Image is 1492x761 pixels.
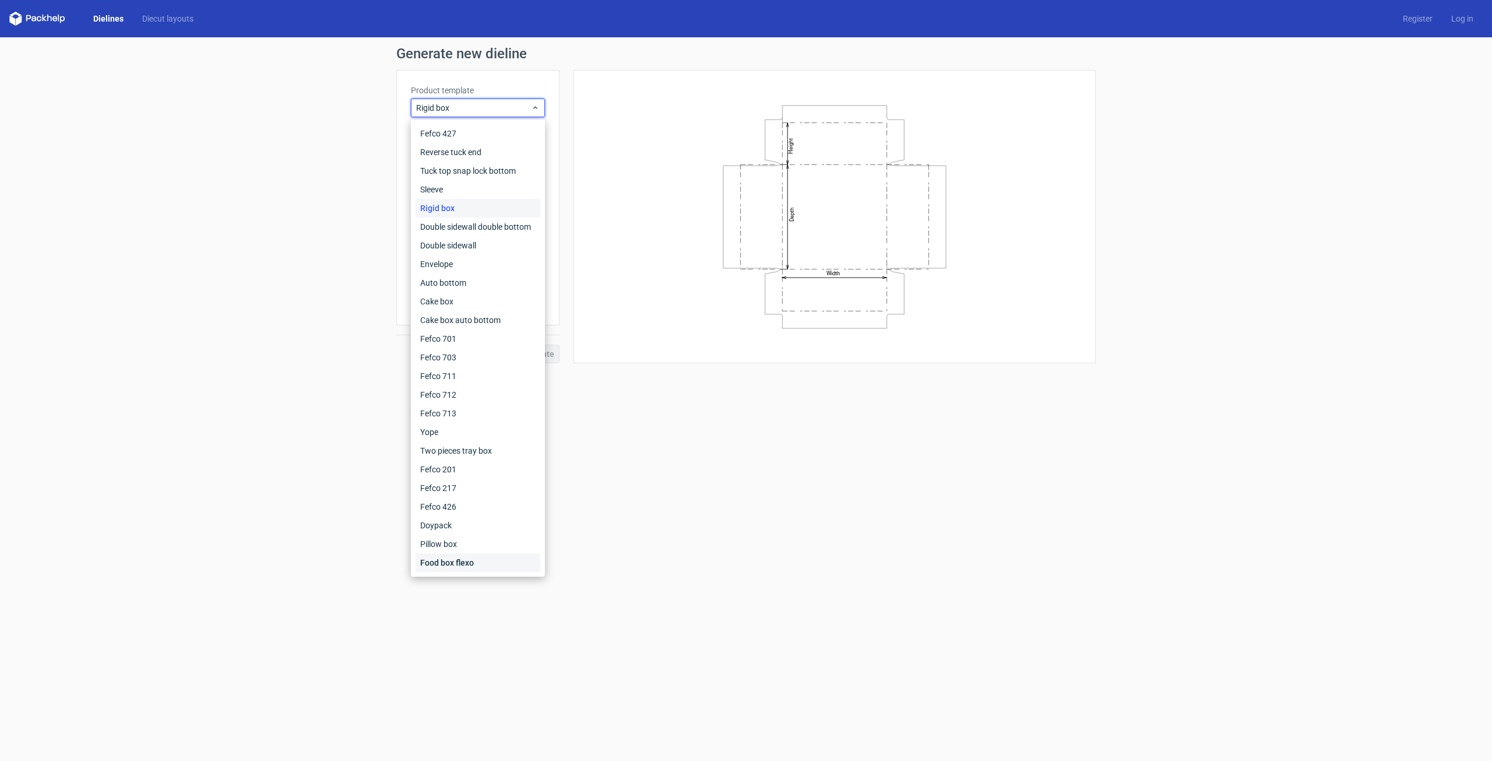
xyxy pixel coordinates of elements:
h1: Generate new dieline [396,47,1096,61]
a: Log in [1442,13,1483,24]
div: Cake box [416,292,540,311]
div: Envelope [416,255,540,273]
div: Fefco 201 [416,460,540,479]
div: Tuck top snap lock bottom [416,162,540,180]
div: Fefco 703 [416,348,540,367]
a: Register [1394,13,1442,24]
div: Reverse tuck end [416,143,540,162]
div: Pillow box [416,535,540,553]
div: Fefco 217 [416,479,540,497]
div: Fefco 711 [416,367,540,385]
div: Fefco 713 [416,404,540,423]
div: Double sidewall [416,236,540,255]
text: Depth [789,207,795,221]
div: Yope [416,423,540,441]
div: Sleeve [416,180,540,199]
div: Double sidewall double bottom [416,218,540,236]
div: Auto bottom [416,273,540,292]
div: Two pieces tray box [416,441,540,460]
div: Fefco 427 [416,124,540,143]
text: Width [826,270,840,276]
div: Doypack [416,516,540,535]
div: Cake box auto bottom [416,311,540,329]
div: Rigid box [416,199,540,218]
div: Fefco 426 [416,497,540,516]
text: Height [787,138,794,153]
a: Diecut layouts [133,13,203,24]
span: Rigid box [416,102,531,114]
a: Dielines [84,13,133,24]
div: Food box flexo [416,553,540,572]
div: Fefco 712 [416,385,540,404]
label: Product template [411,85,545,96]
div: Fefco 701 [416,329,540,348]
